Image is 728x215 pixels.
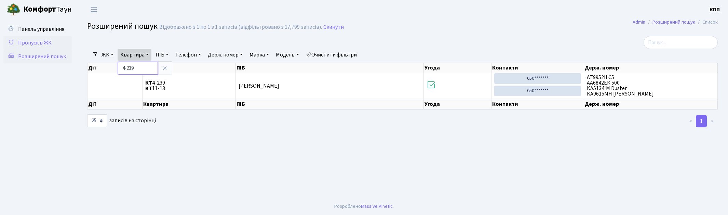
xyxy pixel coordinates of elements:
span: Розширений пошук [87,20,158,32]
th: Угода [424,99,491,109]
div: Розроблено . [334,203,394,210]
li: Список [695,18,718,26]
span: Пропуск в ЖК [18,39,52,47]
th: Дії [87,63,143,73]
th: Дії [87,99,143,109]
a: ПІБ [153,49,171,61]
span: AT9952II C5 АА6842ЕК 500 KA5134IM Duster КА9615МН [PERSON_NAME] [587,75,715,97]
span: Панель управління [18,25,64,33]
th: Контакти [491,99,584,109]
a: Держ. номер [205,49,245,61]
select: записів на сторінці [87,114,107,127]
th: Держ. номер [584,99,718,109]
input: Пошук... [644,36,718,49]
a: ЖК [99,49,116,61]
span: Розширений пошук [18,53,66,60]
a: Massive Kinetic [361,203,393,210]
th: Контакти [491,63,584,73]
a: Admin [633,18,645,26]
span: [PERSON_NAME] [239,82,279,90]
th: ПІБ [236,63,424,73]
button: Переключити навігацію [85,4,103,15]
a: Очистити фільтри [303,49,360,61]
a: Квартира [118,49,151,61]
a: Розширений пошук [652,18,695,26]
div: Відображено з 1 по 1 з 1 записів (відфільтровано з 17,799 записів). [159,24,322,30]
th: Квартира [143,99,236,109]
th: Квартира [143,63,236,73]
a: Модель [273,49,301,61]
a: Розширений пошук [3,50,72,63]
th: Угода [424,63,491,73]
a: КПП [710,5,720,14]
a: Телефон [173,49,204,61]
b: Комфорт [23,4,56,15]
a: Марка [247,49,272,61]
b: КПП [710,6,720,13]
b: КТ [145,79,152,87]
a: Скинути [323,24,344,30]
th: ПІБ [236,99,424,109]
b: КТ [145,85,152,92]
th: Держ. номер [584,63,718,73]
span: 4-239 11-13 [145,80,233,91]
img: logo.png [7,3,21,16]
a: 1 [696,115,707,127]
a: Панель управління [3,22,72,36]
a: Пропуск в ЖК [3,36,72,50]
span: Таун [23,4,72,15]
label: записів на сторінці [87,114,156,127]
nav: breadcrumb [622,15,728,29]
